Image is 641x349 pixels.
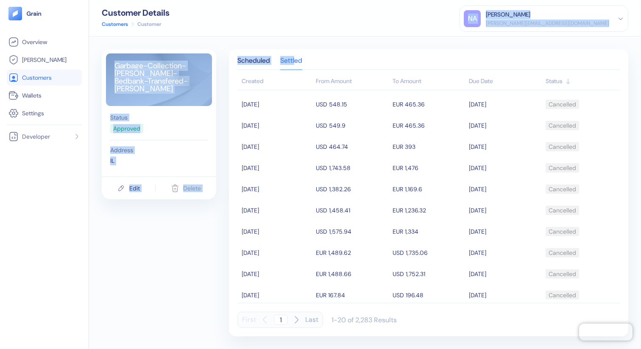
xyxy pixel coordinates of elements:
[314,221,390,242] td: USD 1,575.94
[129,185,140,191] div: Edit
[110,147,208,153] div: Address
[237,115,314,136] td: [DATE]
[390,242,467,263] td: USD 1,735.06
[390,263,467,285] td: USD 1,752.31
[237,263,314,285] td: [DATE]
[314,179,390,200] td: USD 1,382.26
[22,73,52,82] span: Customers
[314,200,390,221] td: USD 1,458.41
[113,124,140,133] div: Approved
[242,77,312,86] div: Sort ascending
[467,263,543,285] td: [DATE]
[8,73,80,83] a: Customers
[464,10,481,27] div: NA
[242,312,256,328] button: First
[8,7,22,20] img: logo-tablet-V2.svg
[467,285,543,306] td: [DATE]
[280,58,302,70] div: Settled
[22,91,42,100] span: Wallets
[549,288,576,302] div: Cancelled
[549,182,576,196] div: Cancelled
[549,118,576,133] div: Cancelled
[390,94,467,115] td: EUR 465.36
[467,242,543,263] td: [DATE]
[314,94,390,115] td: USD 548.15
[171,180,201,196] button: Delete
[467,157,543,179] td: [DATE]
[546,77,616,86] div: Sort ascending
[305,312,318,328] button: Last
[314,157,390,179] td: USD 1,743.58
[549,203,576,218] div: Cancelled
[549,267,576,281] div: Cancelled
[237,136,314,157] td: [DATE]
[467,200,543,221] td: [DATE]
[390,179,467,200] td: EUR 1,169.6
[22,56,67,64] span: [PERSON_NAME]
[22,132,50,141] span: Developer
[110,114,208,120] div: Status
[237,200,314,221] td: [DATE]
[26,11,42,17] img: logo
[237,157,314,179] td: [DATE]
[390,157,467,179] td: EUR 1,476
[8,90,80,101] a: Wallets
[467,115,543,136] td: [DATE]
[314,263,390,285] td: EUR 1,488.66
[549,97,576,112] div: Cancelled
[486,20,609,27] div: [PERSON_NAME][EMAIL_ADDRESS][DOMAIN_NAME]
[117,180,140,196] button: Edit
[467,179,543,200] td: [DATE]
[314,285,390,306] td: EUR 167.84
[469,77,541,86] div: Sort ascending
[390,73,467,90] th: To Amount
[390,200,467,221] td: EUR 1,236.32
[467,94,543,115] td: [DATE]
[8,108,80,118] a: Settings
[579,324,633,341] iframe: Chatra live chat
[549,161,576,175] div: Cancelled
[467,136,543,157] td: [DATE]
[237,285,314,306] td: [DATE]
[8,55,80,65] a: [PERSON_NAME]
[390,221,467,242] td: EUR 1,334
[332,315,397,324] div: 1-20 of 2,283 Results
[237,179,314,200] td: [DATE]
[22,38,47,46] span: Overview
[314,115,390,136] td: USD 549.9
[390,136,467,157] td: EUR 393
[110,156,208,165] div: IL
[314,73,390,90] th: From Amount
[549,224,576,239] div: Cancelled
[237,221,314,242] td: [DATE]
[102,20,128,28] a: Customers
[102,8,170,17] div: Customer Details
[549,246,576,260] div: Cancelled
[22,109,44,117] span: Settings
[237,242,314,263] td: [DATE]
[237,94,314,115] td: [DATE]
[8,37,80,47] a: Overview
[467,221,543,242] td: [DATE]
[549,140,576,154] div: Cancelled
[486,10,530,19] div: [PERSON_NAME]
[314,242,390,263] td: EUR 1,489.62
[390,285,467,306] td: USD 196.48
[237,58,270,70] div: Scheduled
[314,136,390,157] td: USD 464.74
[390,115,467,136] td: EUR 465.36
